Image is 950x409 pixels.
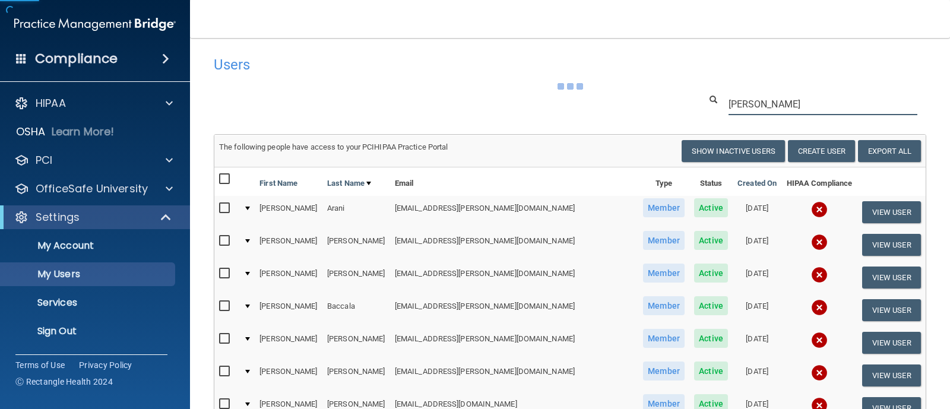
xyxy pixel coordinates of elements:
a: Export All [858,140,921,162]
a: First Name [259,176,297,191]
button: View User [862,267,921,288]
p: Sign Out [8,325,170,337]
img: cross.ca9f0e7f.svg [811,201,828,218]
td: [DATE] [733,359,781,392]
span: Active [694,329,728,348]
td: [EMAIL_ADDRESS][PERSON_NAME][DOMAIN_NAME] [390,261,638,294]
a: Created On [737,176,777,191]
a: Terms of Use [15,359,65,371]
p: Services [8,297,170,309]
p: Settings [36,210,80,224]
button: Create User [788,140,855,162]
a: Settings [14,210,172,224]
span: Member [643,231,685,250]
p: My Users [8,268,170,280]
p: OSHA [16,125,46,139]
a: PCI [14,153,173,167]
span: Active [694,362,728,381]
a: Last Name [327,176,371,191]
p: PCI [36,153,52,167]
td: [EMAIL_ADDRESS][PERSON_NAME][DOMAIN_NAME] [390,294,638,326]
img: ajax-loader.4d491dd7.gif [558,83,583,90]
td: [DATE] [733,294,781,326]
th: Status [689,167,733,196]
img: cross.ca9f0e7f.svg [811,364,828,381]
span: Member [643,329,685,348]
td: [EMAIL_ADDRESS][PERSON_NAME][DOMAIN_NAME] [390,196,638,229]
td: [PERSON_NAME] [322,359,390,392]
iframe: Drift Widget Chat Controller [745,325,936,372]
h4: Users [214,57,622,72]
th: Email [390,167,638,196]
button: View User [862,299,921,321]
h4: Compliance [35,50,118,67]
p: HIPAA [36,96,66,110]
input: Search [729,93,917,115]
td: [DATE] [733,229,781,261]
img: cross.ca9f0e7f.svg [811,234,828,251]
button: View User [862,201,921,223]
td: Arani [322,196,390,229]
td: [PERSON_NAME] [255,359,322,392]
span: Active [694,264,728,283]
span: Member [643,296,685,315]
button: View User [862,364,921,386]
td: [EMAIL_ADDRESS][PERSON_NAME][DOMAIN_NAME] [390,229,638,261]
td: Baccala [322,294,390,326]
button: View User [862,234,921,256]
p: OfficeSafe University [36,182,148,196]
td: [PERSON_NAME] [322,229,390,261]
td: [PERSON_NAME] [322,326,390,359]
span: Ⓒ Rectangle Health 2024 [15,376,113,388]
td: [DATE] [733,326,781,359]
td: [PERSON_NAME] [255,196,322,229]
td: [PERSON_NAME] [255,294,322,326]
span: Member [643,264,685,283]
td: [PERSON_NAME] [255,229,322,261]
p: My Account [8,240,170,252]
td: [PERSON_NAME] [255,261,322,294]
td: [PERSON_NAME] [255,326,322,359]
a: Privacy Policy [79,359,132,371]
p: Learn More! [52,125,115,139]
a: OfficeSafe University [14,182,173,196]
img: cross.ca9f0e7f.svg [811,299,828,316]
td: [EMAIL_ADDRESS][PERSON_NAME][DOMAIN_NAME] [390,326,638,359]
img: PMB logo [14,12,176,36]
span: Active [694,198,728,217]
td: [PERSON_NAME] [322,261,390,294]
span: Active [694,231,728,250]
th: HIPAA Compliance [781,167,857,196]
a: HIPAA [14,96,173,110]
td: [EMAIL_ADDRESS][PERSON_NAME][DOMAIN_NAME] [390,359,638,392]
span: Member [643,362,685,381]
span: Active [694,296,728,315]
span: The following people have access to your PCIHIPAA Practice Portal [219,142,448,151]
td: [DATE] [733,196,781,229]
button: Show Inactive Users [682,140,785,162]
td: [DATE] [733,261,781,294]
span: Member [643,198,685,217]
img: cross.ca9f0e7f.svg [811,267,828,283]
th: Type [638,167,689,196]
